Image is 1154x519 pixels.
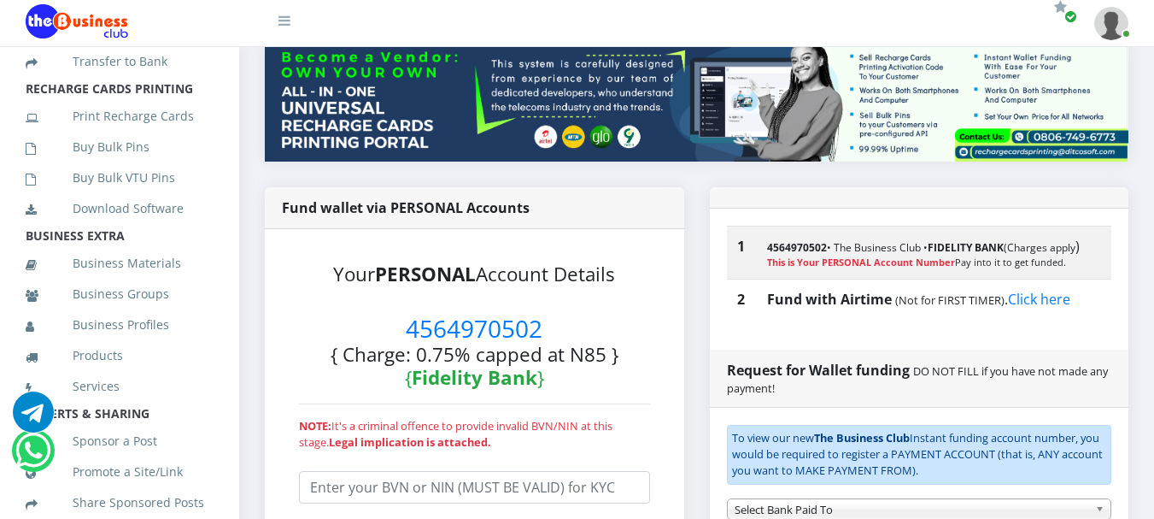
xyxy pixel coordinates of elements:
small: DO NOT FILL if you have not made any payment! [727,363,1108,396]
img: User [1094,7,1128,40]
strong: This is Your PERSONAL Account Number [767,256,955,268]
a: Business Profiles [26,305,214,345]
span: Renew/Upgrade Subscription [1064,10,1077,23]
small: { } [405,364,544,391]
small: • The Business Club • (Charges apply [767,240,1075,255]
small: (Not for FIRST TIMER) [895,292,1005,308]
img: Logo [26,4,128,38]
small: To view our new Instant funding account number, you would be required to register a PAYMENT ACCOU... [732,430,1103,478]
small: It's a criminal offence to provide invalid BVN/NIN at this stage. [299,418,612,450]
img: multitenant_rcp.png [265,43,1128,162]
b: The Business Club [814,430,910,445]
span: 4564970502 [406,312,542,345]
b: FIDELITY BANK [928,240,1004,255]
b: NOTE: [299,418,331,433]
a: Promote a Site/Link [26,452,214,492]
b: Fidelity Bank [412,364,537,391]
a: Chat for support [13,404,54,433]
strong: Request for Wallet funding [727,361,910,380]
b: Fund with Airtime [767,290,892,309]
a: Business Groups [26,274,214,314]
b: Legal implication is attached. [329,434,491,450]
small: { Charge: 0.75% capped at N85 } [331,341,618,368]
td: . [757,279,1111,319]
a: Services [26,367,214,406]
a: Click here [1008,290,1070,309]
td: ) [757,226,1111,279]
a: Download Software [26,189,214,228]
a: Buy Bulk VTU Pins [26,158,214,198]
th: 1 [727,226,757,279]
th: 2 [727,279,757,319]
input: Enter your BVN or NIN (MUST BE VALID) for KYC [299,471,650,504]
a: Products [26,336,214,375]
a: Transfer to Bank [26,42,214,81]
b: PERSONAL [375,261,476,287]
strong: Fund wallet via PERSONAL Accounts [282,198,530,217]
b: 4564970502 [767,240,827,255]
a: Business Materials [26,244,214,283]
small: Pay into it to get funded. [767,256,1066,268]
a: Chat for support [15,443,50,471]
small: Your Account Details [333,261,615,287]
a: Print Recharge Cards [26,97,214,136]
a: Buy Bulk Pins [26,127,214,167]
a: Sponsor a Post [26,422,214,461]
